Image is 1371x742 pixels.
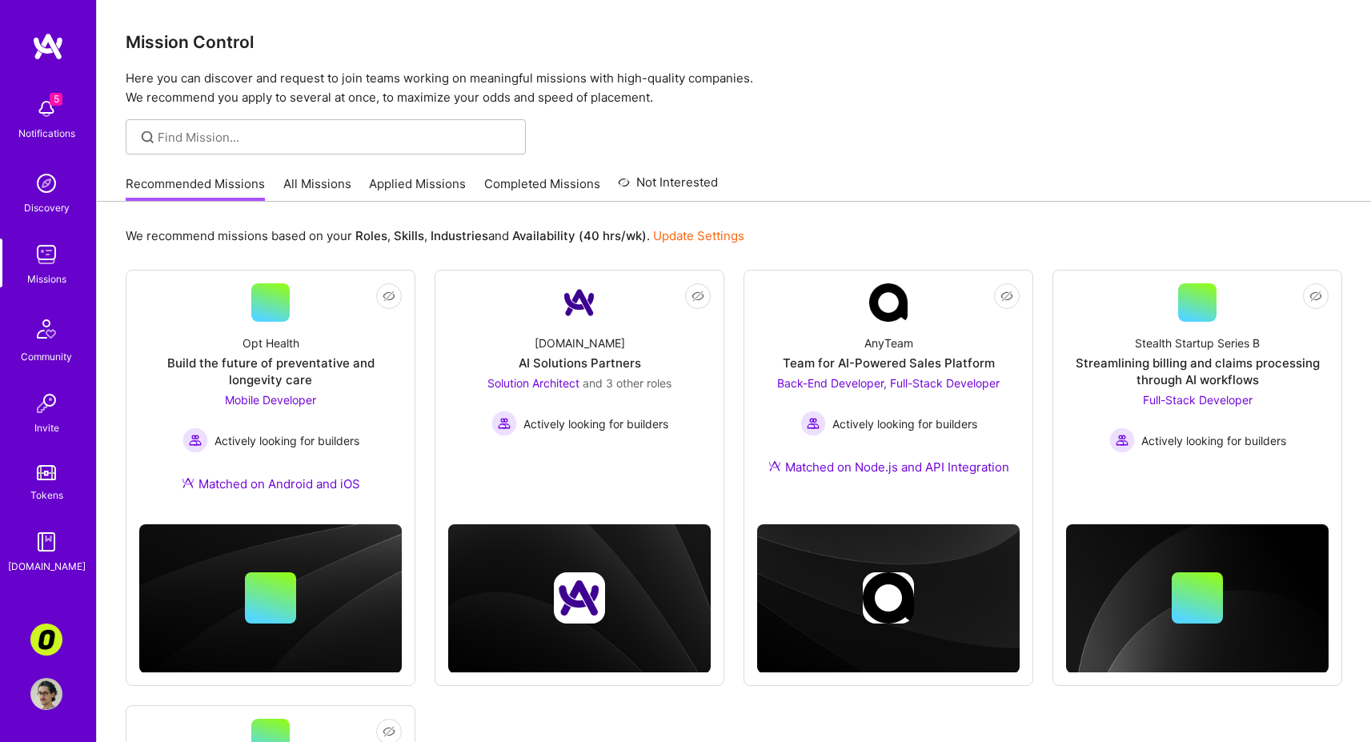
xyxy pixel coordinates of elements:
[50,93,62,106] span: 5
[1066,355,1329,388] div: Streamlining billing and claims processing through AI workflows
[1309,290,1322,303] i: icon EyeClosed
[225,393,316,407] span: Mobile Developer
[355,228,387,243] b: Roles
[1143,393,1253,407] span: Full-Stack Developer
[158,129,514,146] input: Find Mission...
[768,459,781,472] img: Ateam Purple Icon
[126,227,744,244] p: We recommend missions based on your , , and .
[757,283,1020,495] a: Company LogoAnyTeamTeam for AI-Powered Sales PlatformBack-End Developer, Full-Stack Developer Act...
[783,355,995,371] div: Team for AI-Powered Sales Platform
[283,175,351,202] a: All Missions
[491,411,517,436] img: Actively looking for builders
[30,624,62,656] img: Corner3: Building an AI User Researcher
[448,524,711,672] img: cover
[1066,524,1329,673] img: cover
[692,290,704,303] i: icon EyeClosed
[126,175,265,202] a: Recommended Missions
[431,228,488,243] b: Industries
[535,335,625,351] div: [DOMAIN_NAME]
[519,355,641,371] div: AI Solutions Partners
[583,376,671,390] span: and 3 other roles
[18,125,75,142] div: Notifications
[1066,283,1329,471] a: Stealth Startup Series BStreamlining billing and claims processing through AI workflowsFull-Stack...
[139,283,402,511] a: Opt HealthBuild the future of preventative and longevity careMobile Developer Actively looking fo...
[126,32,1342,52] h3: Mission Control
[800,411,826,436] img: Actively looking for builders
[24,199,70,216] div: Discovery
[26,624,66,656] a: Corner3: Building an AI User Researcher
[182,476,194,489] img: Ateam Purple Icon
[1141,432,1286,449] span: Actively looking for builders
[369,175,466,202] a: Applied Missions
[139,524,402,672] img: cover
[30,526,62,558] img: guide book
[1135,335,1260,351] div: Stealth Startup Series B
[618,173,718,202] a: Not Interested
[1109,427,1135,453] img: Actively looking for builders
[214,432,359,449] span: Actively looking for builders
[182,475,360,492] div: Matched on Android and iOS
[512,228,647,243] b: Availability (40 hrs/wk)
[139,355,402,388] div: Build the future of preventative and longevity care
[383,290,395,303] i: icon EyeClosed
[182,427,208,453] img: Actively looking for builders
[554,572,605,624] img: Company logo
[560,283,599,322] img: Company Logo
[869,283,908,322] img: Company Logo
[777,376,1000,390] span: Back-End Developer, Full-Stack Developer
[30,487,63,503] div: Tokens
[653,228,744,243] a: Update Settings
[243,335,299,351] div: Opt Health
[37,465,56,480] img: tokens
[832,415,977,432] span: Actively looking for builders
[30,678,62,710] img: User Avatar
[30,93,62,125] img: bell
[34,419,59,436] div: Invite
[448,283,711,471] a: Company Logo[DOMAIN_NAME]AI Solutions PartnersSolution Architect and 3 other rolesActively lookin...
[523,415,668,432] span: Actively looking for builders
[27,310,66,348] img: Community
[21,348,72,365] div: Community
[487,376,579,390] span: Solution Architect
[32,32,64,61] img: logo
[394,228,424,243] b: Skills
[383,725,395,738] i: icon EyeClosed
[27,271,66,287] div: Missions
[30,167,62,199] img: discovery
[26,678,66,710] a: User Avatar
[864,335,913,351] div: AnyTeam
[768,459,1009,475] div: Matched on Node.js and API Integration
[863,572,914,624] img: Company logo
[757,524,1020,672] img: cover
[484,175,600,202] a: Completed Missions
[8,558,86,575] div: [DOMAIN_NAME]
[30,239,62,271] img: teamwork
[1000,290,1013,303] i: icon EyeClosed
[126,69,1342,107] p: Here you can discover and request to join teams working on meaningful missions with high-quality ...
[30,387,62,419] img: Invite
[138,128,157,146] i: icon SearchGrey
